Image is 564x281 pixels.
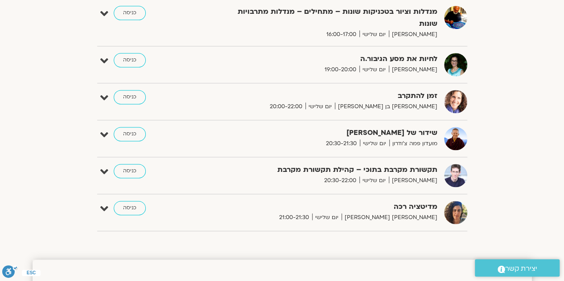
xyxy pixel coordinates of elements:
span: [PERSON_NAME] [389,30,437,39]
a: כניסה [114,6,146,20]
strong: מנדלות וציור בטכניקות שונות – מתחילים – מנדלות מתרבויות שונות [219,6,437,30]
span: יום שלישי [359,65,389,74]
strong: זמן להתקרב [219,90,437,102]
span: 20:30-21:30 [323,139,360,148]
span: 20:30-22:00 [321,176,359,185]
a: כניסה [114,164,146,178]
strong: מדיטציה רכה [219,201,437,213]
strong: לחיות את מסע הגיבור.ה [219,53,437,65]
span: יצירת קשר [505,263,537,275]
span: יום שלישי [360,139,389,148]
span: 20:00-22:00 [267,102,305,111]
a: כניסה [114,90,146,104]
span: 19:00-20:00 [321,65,359,74]
a: כניסה [114,53,146,67]
span: מועדון פמה צ'ודרון [389,139,437,148]
span: 16:00-17:00 [323,30,359,39]
a: כניסה [114,201,146,215]
a: יצירת קשר [475,259,560,277]
span: [PERSON_NAME] [389,176,437,185]
strong: שידור של [PERSON_NAME] [219,127,437,139]
span: 21:00-21:30 [276,213,312,222]
span: יום שלישי [359,176,389,185]
a: כניסה [114,127,146,141]
span: יום שלישי [305,102,335,111]
span: [PERSON_NAME] [PERSON_NAME] [342,213,437,222]
span: [PERSON_NAME] [389,65,437,74]
strong: תקשורת מקרבת בתוכי – קהילת תקשורת מקרבת [219,164,437,176]
span: יום שלישי [312,213,342,222]
span: [PERSON_NAME] בן [PERSON_NAME] [335,102,437,111]
span: יום שלישי [359,30,389,39]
